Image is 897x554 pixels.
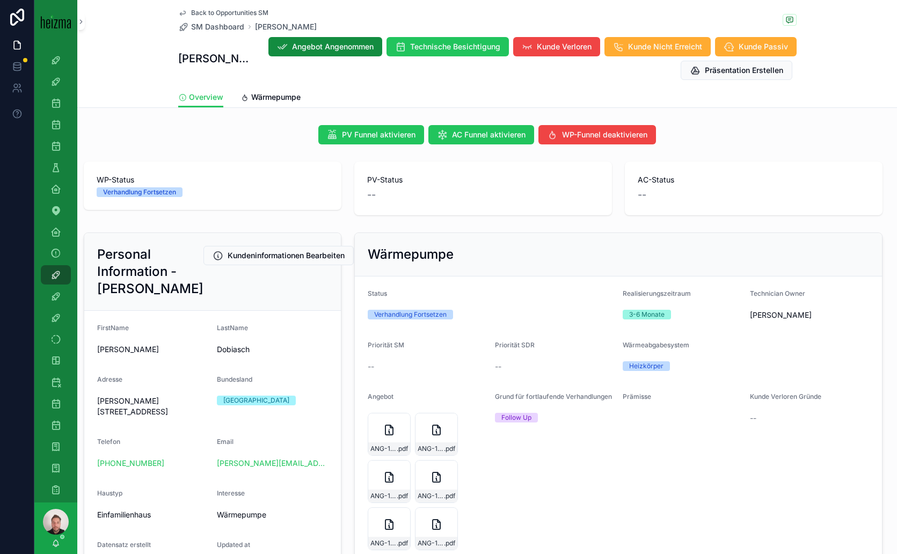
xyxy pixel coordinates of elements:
[705,65,783,76] span: Präsentation Erstellen
[410,41,500,52] span: Technische Besichtigung
[562,129,647,140] span: WP-Funnel deaktivieren
[217,489,245,497] span: Interesse
[368,361,374,372] span: --
[501,413,531,422] div: Follow Up
[739,41,788,52] span: Kunde Passiv
[240,88,301,109] a: Wärmepumpe
[178,9,268,17] a: Back to Opportunities SM
[444,444,455,453] span: .pdf
[604,37,711,56] button: Kunde Nicht Erreicht
[217,324,248,332] span: LastName
[495,361,501,372] span: --
[397,539,408,548] span: .pdf
[41,14,71,28] img: App logo
[97,344,208,355] span: [PERSON_NAME]
[370,539,397,548] span: ANG-12463-Dobiasch-2025-08-14
[268,37,382,56] button: Angebot Angenommen
[97,246,203,297] h2: Personal Information - [PERSON_NAME]
[368,289,387,297] span: Status
[217,438,234,446] span: Email
[97,509,208,520] span: Einfamilienhaus
[370,492,397,500] span: ANG-12463-Dobiasch-2025-08-14
[367,174,599,185] span: PV-Status
[97,375,122,383] span: Adresse
[397,444,408,453] span: .pdf
[418,444,444,453] span: ANG-12463-Dobiasch-2025-08-14
[191,9,268,17] span: Back to Opportunities SM
[397,492,408,500] span: .pdf
[255,21,317,32] a: [PERSON_NAME]
[513,37,600,56] button: Kunde Verloren
[223,396,289,405] div: [GEOGRAPHIC_DATA]
[97,489,122,497] span: Haustyp
[34,43,77,502] div: scrollable content
[681,61,792,80] button: Präsentation Erstellen
[386,37,509,56] button: Technische Besichtigung
[217,344,328,355] span: Dobiasch
[368,246,454,263] h2: Wärmepumpe
[217,458,328,469] a: [PERSON_NAME][EMAIL_ADDRESS][DOMAIN_NAME]
[189,92,223,103] span: Overview
[367,187,376,202] span: --
[623,289,691,297] span: Realisierungszeitraum
[444,492,455,500] span: .pdf
[178,88,223,108] a: Overview
[638,187,646,202] span: --
[428,125,534,144] button: AC Funnel aktivieren
[318,125,424,144] button: PV Funnel aktivieren
[97,458,164,469] a: [PHONE_NUMBER]
[203,246,354,265] button: Kundeninformationen Bearbeiten
[629,310,665,319] div: 3-6 Monate
[97,174,329,185] span: WP-Status
[538,125,656,144] button: WP-Funnel deaktivieren
[228,250,345,261] span: Kundeninformationen Bearbeiten
[191,21,244,32] span: SM Dashboard
[178,21,244,32] a: SM Dashboard
[629,361,663,371] div: Heizkörper
[623,392,651,400] span: Prämisse
[178,51,251,66] h1: [PERSON_NAME]
[638,174,870,185] span: AC-Status
[750,289,805,297] span: Technician Owner
[97,396,208,417] span: [PERSON_NAME][STREET_ADDRESS]
[452,129,526,140] span: AC Funnel aktivieren
[217,541,250,549] span: Updated at
[97,324,129,332] span: FirstName
[370,444,397,453] span: ANG-12463-Dobiasch-2025-08-14
[623,341,689,349] span: Wärmeabgabesystem
[103,187,176,197] div: Verhandlung Fortsetzen
[715,37,797,56] button: Kunde Passiv
[342,129,415,140] span: PV Funnel aktivieren
[217,375,252,383] span: Bundesland
[368,341,404,349] span: Priorität SM
[537,41,592,52] span: Kunde Verloren
[750,392,821,400] span: Kunde Verloren Gründe
[750,413,756,424] span: --
[495,392,612,400] span: Grund für fortlaufende Verhandlungen
[292,41,374,52] span: Angebot Angenommen
[418,492,444,500] span: ANG-12463-Dobiasch-2025-08-14
[97,438,120,446] span: Telefon
[368,392,393,400] span: Angebot
[444,539,455,548] span: .pdf
[217,509,268,520] span: Wärmepumpe
[374,310,447,319] div: Verhandlung Fortsetzen
[628,41,702,52] span: Kunde Nicht Erreicht
[495,341,535,349] span: Priorität SDR
[97,541,151,549] span: Datensatz erstellt
[750,310,812,320] span: [PERSON_NAME]
[418,539,444,548] span: ANG-12463-Dobiasch-2025-08-14
[251,92,301,103] span: Wärmepumpe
